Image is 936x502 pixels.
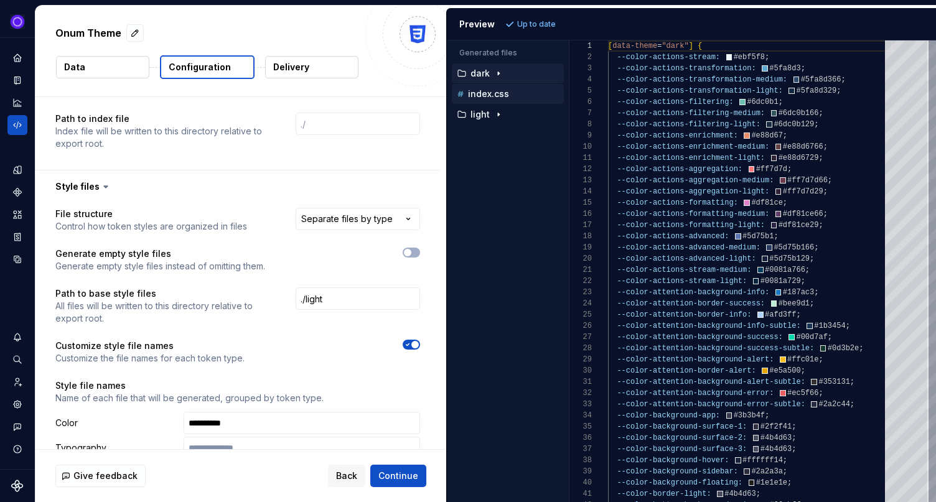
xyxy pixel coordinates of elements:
[662,42,688,50] span: "dark"
[7,417,27,437] button: Contact support
[459,48,556,58] p: Generated files
[617,86,782,95] span: --color-actions-transformation-light:
[569,186,592,197] div: 14
[617,456,729,465] span: --color-background-hover:
[617,176,774,185] span: --color-actions-aggregation-medium:
[7,205,27,225] div: Assets
[10,14,25,29] img: 868fd657-9a6c-419b-b302-5d6615f36a2c.png
[769,64,800,73] span: #5fa8d3
[617,344,814,353] span: --color-attention-background-success-subtle:
[617,221,765,230] span: --color-actions-formatting-light:
[787,176,828,185] span: #ff7d7d66
[617,490,711,498] span: --color-border-light:
[751,467,782,476] span: #2a2a3a
[849,400,854,409] span: ;
[569,85,592,96] div: 5
[849,378,854,386] span: ;
[617,355,774,364] span: --color-attention-background-alert:
[617,64,756,73] span: --color-actions-transformation:
[569,74,592,85] div: 4
[792,434,796,442] span: ;
[569,96,592,108] div: 6
[569,287,592,298] div: 23
[765,411,769,420] span: ;
[617,288,769,297] span: --color-attention-background-info:
[724,490,756,498] span: #4b4d63
[569,264,592,276] div: 21
[774,243,814,252] span: #5d75b166
[7,160,27,180] a: Design tokens
[765,53,769,62] span: ;
[7,350,27,370] button: Search ⌘K
[827,333,831,342] span: ;
[617,422,747,431] span: --color-background-surface-1:
[7,48,27,68] div: Home
[617,98,733,106] span: --color-actions-filtering:
[814,243,818,252] span: ;
[778,98,782,106] span: ;
[617,366,756,375] span: --color-attention-border-alert:
[569,276,592,287] div: 22
[452,108,564,121] button: light
[800,75,841,84] span: #5fa8d366
[617,445,747,453] span: --color-background-surface-3:
[265,56,358,78] button: Delivery
[787,165,792,174] span: ;
[796,86,836,95] span: #5fa8d329
[617,266,751,274] span: --color-actions-stream-medium:
[782,467,787,476] span: ;
[617,400,805,409] span: --color-attention-background-error-subtle:
[569,298,592,309] div: 24
[617,198,737,207] span: --color-actions-formatting:
[569,242,592,253] div: 19
[810,254,814,263] span: ;
[55,113,273,125] p: Path to index file
[7,70,27,90] div: Documentation
[782,142,823,151] span: #e88d6766
[7,93,27,113] div: Analytics
[765,266,805,274] span: #0081a766
[569,130,592,141] div: 9
[7,372,27,392] a: Invite team
[617,75,787,84] span: --color-actions-transformation-medium:
[569,119,592,130] div: 8
[617,165,742,174] span: --color-actions-aggregation:
[617,53,720,62] span: --color-actions-stream:
[778,109,818,118] span: #6dc0b166
[782,131,787,140] span: ;
[7,182,27,202] a: Components
[569,354,592,365] div: 29
[617,277,747,286] span: --color-actions-stream-light:
[617,254,756,263] span: --color-actions-advanced-light:
[569,399,592,410] div: 33
[569,477,592,488] div: 40
[160,55,255,79] button: Configuration
[787,478,792,487] span: ;
[569,320,592,332] div: 26
[688,42,693,50] span: ]
[823,210,827,218] span: ;
[823,187,827,196] span: ;
[569,365,592,376] div: 30
[818,355,823,364] span: ;
[7,227,27,247] a: Storybook stories
[569,220,592,231] div: 17
[818,154,823,162] span: ;
[760,445,791,453] span: #4b4d63
[792,445,796,453] span: ;
[774,232,778,241] span: ;
[569,388,592,399] div: 32
[617,310,751,319] span: --color-attention-border-info:
[756,490,760,498] span: ;
[756,478,787,487] span: #1e1e1e
[751,131,782,140] span: #e88d67
[800,64,805,73] span: ;
[569,332,592,343] div: 27
[569,231,592,242] div: 18
[55,300,273,325] p: All files will be written to this directory relative to export root.
[814,120,818,129] span: ;
[569,376,592,388] div: 31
